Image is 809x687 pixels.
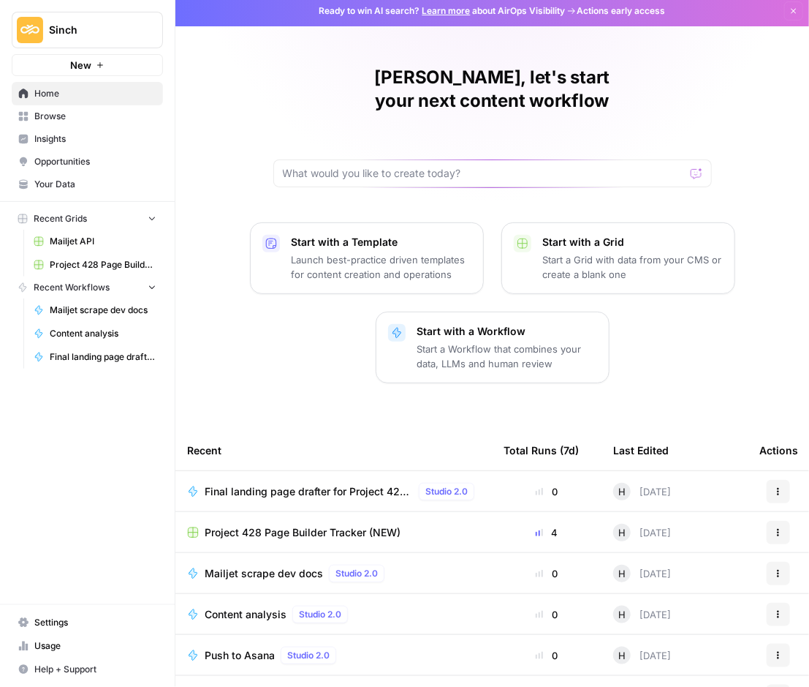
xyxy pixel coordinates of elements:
span: Final landing page drafter for Project 428 ([PERSON_NAME]) [50,350,156,364]
a: Usage [12,634,163,658]
div: Recent [187,430,480,470]
button: Start with a TemplateLaunch best-practice driven templates for content creation and operations [250,222,484,294]
span: Opportunities [34,155,156,168]
h1: [PERSON_NAME], let's start your next content workflow [273,66,712,113]
div: [DATE] [613,524,671,541]
span: Ready to win AI search? about AirOps Visibility [319,4,566,18]
a: Mailjet API [27,230,163,253]
div: [DATE] [613,606,671,623]
a: Learn more [422,5,471,16]
span: Studio 2.0 [299,608,341,621]
span: Studio 2.0 [335,567,378,580]
span: Mailjet scrape dev docs [205,566,323,581]
a: Push to AsanaStudio 2.0 [187,647,480,664]
span: Studio 2.0 [425,485,468,498]
span: Studio 2.0 [287,649,330,662]
span: Usage [34,639,156,653]
span: Settings [34,616,156,629]
a: Your Data [12,173,163,196]
span: Recent Workflows [34,281,110,294]
a: Mailjet scrape dev docs [27,299,163,322]
a: Final landing page drafter for Project 428 ([PERSON_NAME])Studio 2.0 [187,483,480,500]
span: Sinch [49,23,137,37]
a: Final landing page drafter for Project 428 ([PERSON_NAME]) [27,345,163,369]
span: Final landing page drafter for Project 428 ([PERSON_NAME]) [205,484,413,499]
a: Opportunities [12,150,163,173]
a: Mailjet scrape dev docsStudio 2.0 [187,565,480,582]
span: Mailjet scrape dev docs [50,304,156,317]
button: Recent Workflows [12,277,163,299]
div: 4 [504,525,590,540]
span: Push to Asana [205,648,275,663]
span: Insights [34,132,156,146]
span: Help + Support [34,663,156,676]
div: 0 [504,484,590,499]
button: New [12,54,163,76]
span: H [618,607,626,622]
div: [DATE] [613,565,671,582]
p: Start with a Grid [543,235,723,249]
span: Content analysis [50,327,156,340]
span: H [618,566,626,581]
p: Start with a Workflow [417,324,597,339]
button: Recent Grids [12,208,163,230]
div: [DATE] [613,483,671,500]
span: Browse [34,110,156,123]
span: New [70,58,91,72]
div: 0 [504,607,590,622]
div: [DATE] [613,647,671,664]
p: Launch best-practice driven templates for content creation and operations [292,252,471,282]
button: Start with a WorkflowStart a Workflow that combines your data, LLMs and human review [376,312,609,383]
a: Browse [12,105,163,128]
button: Workspace: Sinch [12,12,163,48]
a: Content analysis [27,322,163,345]
a: Project 428 Page Builder Tracker (NEW) [27,253,163,277]
button: Start with a GridStart a Grid with data from your CMS or create a blank one [501,222,735,294]
a: Insights [12,127,163,151]
span: Content analysis [205,607,286,622]
a: Settings [12,611,163,634]
span: Project 428 Page Builder Tracker (NEW) [50,258,156,271]
span: Recent Grids [34,212,87,225]
span: H [618,484,626,499]
img: Sinch Logo [17,17,43,43]
span: Actions early access [577,4,666,18]
span: H [618,648,626,663]
div: Last Edited [613,430,669,470]
p: Start a Grid with data from your CMS or create a blank one [543,252,723,282]
a: Home [12,82,163,105]
span: Mailjet API [50,235,156,248]
span: Your Data [34,178,156,191]
div: 0 [504,648,590,663]
span: Home [34,87,156,100]
p: Start with a Template [292,235,471,249]
a: Project 428 Page Builder Tracker (NEW) [187,525,480,540]
p: Start a Workflow that combines your data, LLMs and human review [417,342,597,371]
input: What would you like to create today? [283,166,685,181]
button: Help + Support [12,658,163,681]
span: Project 428 Page Builder Tracker (NEW) [205,525,400,540]
div: 0 [504,566,590,581]
div: Total Runs (7d) [504,430,579,470]
span: H [618,525,626,540]
div: Actions [759,430,798,470]
a: Content analysisStudio 2.0 [187,606,480,623]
